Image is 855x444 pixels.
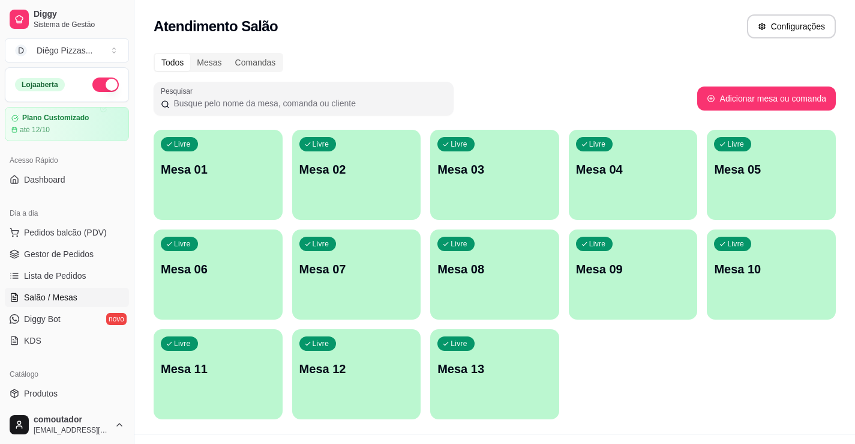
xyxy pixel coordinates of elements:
[5,170,129,189] a: Dashboard
[154,130,283,220] button: LivreMesa 01
[155,54,190,71] div: Todos
[5,384,129,403] a: Produtos
[24,270,86,282] span: Lista de Pedidos
[299,161,414,178] p: Mesa 02
[34,20,124,29] span: Sistema de Gestão
[5,410,129,439] button: comoutador[EMAIL_ADDRESS][DOMAIN_NAME]
[174,239,191,249] p: Livre
[24,313,61,325] span: Diggy Bot
[5,365,129,384] div: Catálogo
[5,245,129,264] a: Gestor de Pedidos
[430,130,559,220] button: LivreMesa 03
[161,161,275,178] p: Mesa 01
[451,239,467,249] p: Livre
[451,139,467,149] p: Livre
[299,360,414,377] p: Mesa 12
[20,125,50,135] article: até 12/10
[34,9,124,20] span: Diggy
[37,44,92,56] div: Diêgo Pizzas ...
[5,266,129,285] a: Lista de Pedidos
[154,329,283,419] button: LivreMesa 11
[161,86,197,96] label: Pesquisar
[5,223,129,242] button: Pedidos balcão (PDV)
[154,230,283,320] button: LivreMesa 06
[437,161,552,178] p: Mesa 03
[5,288,129,307] a: Salão / Mesas
[299,261,414,278] p: Mesa 07
[747,14,836,38] button: Configurações
[24,174,65,186] span: Dashboard
[5,331,129,350] a: KDS
[292,329,421,419] button: LivreMesa 12
[161,360,275,377] p: Mesa 11
[697,87,836,111] button: Adicionar mesa ou comanda
[190,54,228,71] div: Mesas
[170,97,446,109] input: Pesquisar
[24,388,58,400] span: Produtos
[5,151,129,170] div: Acesso Rápido
[576,261,691,278] p: Mesa 09
[313,239,329,249] p: Livre
[5,5,129,34] a: DiggySistema de Gestão
[24,335,41,347] span: KDS
[727,239,744,249] p: Livre
[15,44,27,56] span: D
[92,78,119,92] button: Alterar Status
[714,261,829,278] p: Mesa 10
[161,261,275,278] p: Mesa 06
[589,139,606,149] p: Livre
[5,107,129,141] a: Plano Customizadoaté 12/10
[714,161,829,178] p: Mesa 05
[5,309,129,329] a: Diggy Botnovo
[430,329,559,419] button: LivreMesa 13
[727,139,744,149] p: Livre
[34,425,110,435] span: [EMAIL_ADDRESS][DOMAIN_NAME]
[437,261,552,278] p: Mesa 08
[174,339,191,348] p: Livre
[589,239,606,249] p: Livre
[24,248,94,260] span: Gestor de Pedidos
[437,360,552,377] p: Mesa 13
[430,230,559,320] button: LivreMesa 08
[569,230,698,320] button: LivreMesa 09
[707,230,836,320] button: LivreMesa 10
[229,54,283,71] div: Comandas
[292,230,421,320] button: LivreMesa 07
[707,130,836,220] button: LivreMesa 05
[34,415,110,425] span: comoutador
[569,130,698,220] button: LivreMesa 04
[313,339,329,348] p: Livre
[24,291,77,303] span: Salão / Mesas
[5,38,129,62] button: Select a team
[22,114,89,123] article: Plano Customizado
[576,161,691,178] p: Mesa 04
[451,339,467,348] p: Livre
[5,204,129,223] div: Dia a dia
[313,139,329,149] p: Livre
[15,78,65,91] div: Loja aberta
[174,139,191,149] p: Livre
[154,17,278,36] h2: Atendimento Salão
[24,227,107,239] span: Pedidos balcão (PDV)
[292,130,421,220] button: LivreMesa 02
